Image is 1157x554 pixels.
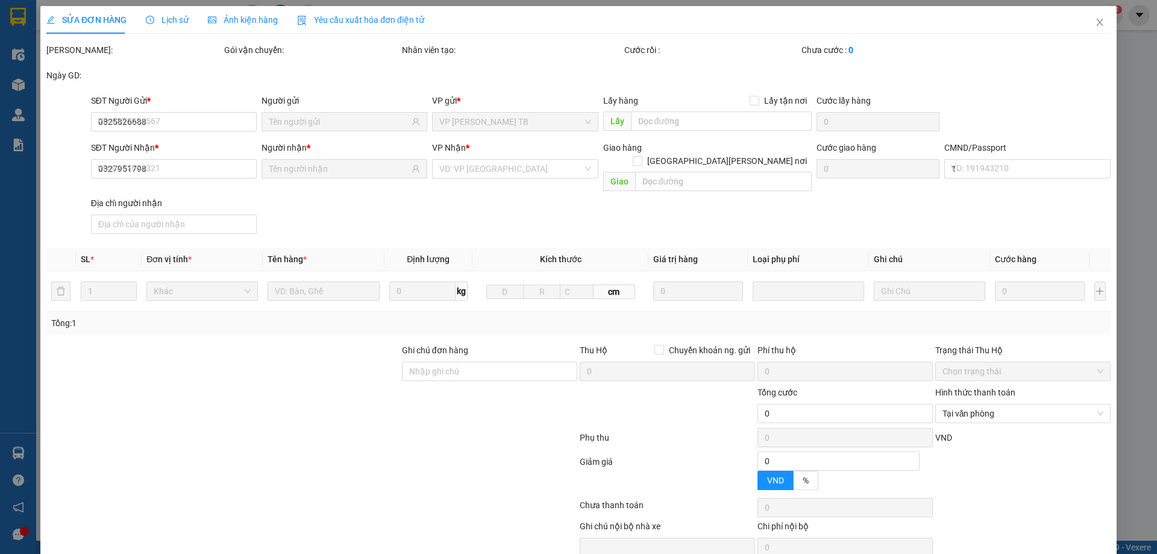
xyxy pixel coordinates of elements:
th: Ghi chú [869,248,990,271]
div: Chưa thanh toán [578,499,756,520]
div: CMND/Passport [944,141,1110,154]
input: Cước lấy hàng [817,112,939,131]
div: Phụ thu [578,431,756,452]
span: [GEOGRAPHIC_DATA][PERSON_NAME] nơi [642,154,812,168]
span: edit [46,16,55,24]
input: Ghi Chú [874,282,985,301]
input: Tên người nhận [269,162,409,175]
div: SĐT Người Nhận [91,141,257,154]
span: picture [208,16,216,24]
input: Dọc đường [635,172,812,191]
span: Lấy [603,112,631,131]
span: Yêu cầu xuất hóa đơn điện tử [297,15,424,25]
span: Định lượng [407,254,450,264]
span: VP Trần Phú TB [440,113,591,131]
div: VP gửi [433,94,598,107]
div: Gói vận chuyển: [224,43,400,57]
button: plus [1094,282,1106,301]
span: user [412,165,421,173]
label: Hình thức thanh toán [935,388,1015,397]
span: SỬA ĐƠN HÀNG [46,15,127,25]
span: Lịch sử [146,15,189,25]
div: Giảm giá [578,455,756,496]
input: Dọc đường [631,112,812,131]
button: delete [51,282,71,301]
div: Cước rồi : [624,43,800,57]
span: Lấy hàng [603,96,638,105]
span: VP Nhận [433,143,466,153]
div: Người gửi [262,94,427,107]
span: Khác [154,282,251,300]
span: Tên hàng [268,254,307,264]
label: Ghi chú đơn hàng [402,345,468,355]
span: Chuyển khoản ng. gửi [664,344,755,357]
div: Địa chỉ người nhận [91,197,257,210]
b: 0 [849,45,854,55]
input: Ghi chú đơn hàng [402,362,577,381]
input: 0 [654,282,744,301]
th: Loại phụ phí [748,248,869,271]
span: Lấy tận nơi [759,94,812,107]
span: VND [935,433,952,442]
span: Ảnh kiện hàng [208,15,278,25]
span: Cước hàng [996,254,1037,264]
span: clock-circle [146,16,154,24]
span: SL [81,254,90,264]
span: Đơn vị tính [147,254,192,264]
span: Thu Hộ [580,345,607,355]
span: Giá trị hàng [654,254,698,264]
div: Nhân viên tạo: [402,43,622,57]
span: user [412,118,421,126]
input: C [560,285,594,299]
button: Close [1083,6,1117,40]
div: Trạng thái Thu Hộ [935,344,1111,357]
span: Giao [603,172,635,191]
input: VD: Bàn, Ghế [268,282,380,301]
img: icon [297,16,307,25]
span: Tại văn phòng [942,404,1103,423]
input: D [486,285,524,299]
span: Giao hàng [603,143,642,153]
div: Chưa cước : [802,43,977,57]
span: cm [594,285,635,299]
div: Phí thu hộ [757,344,933,362]
div: Chi phí nội bộ [757,520,933,538]
label: Cước lấy hàng [817,96,871,105]
input: R [523,285,560,299]
div: Ghi chú nội bộ nhà xe [580,520,755,538]
input: Địa chỉ của người nhận [91,215,257,234]
span: VND [767,476,784,485]
span: Kích thước [540,254,582,264]
input: Tên người gửi [269,115,409,128]
span: % [803,476,809,485]
div: Người nhận [262,141,427,154]
input: Cước giao hàng [817,159,939,178]
label: Cước giao hàng [817,143,876,153]
div: [PERSON_NAME]: [46,43,222,57]
div: Tổng: 1 [51,316,447,330]
input: 0 [996,282,1085,301]
span: Tổng cước [757,388,797,397]
div: SĐT Người Gửi [91,94,257,107]
span: kg [456,282,468,301]
span: Chọn trạng thái [942,362,1103,380]
span: close [1095,17,1105,27]
div: Ngày GD: [46,69,222,82]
